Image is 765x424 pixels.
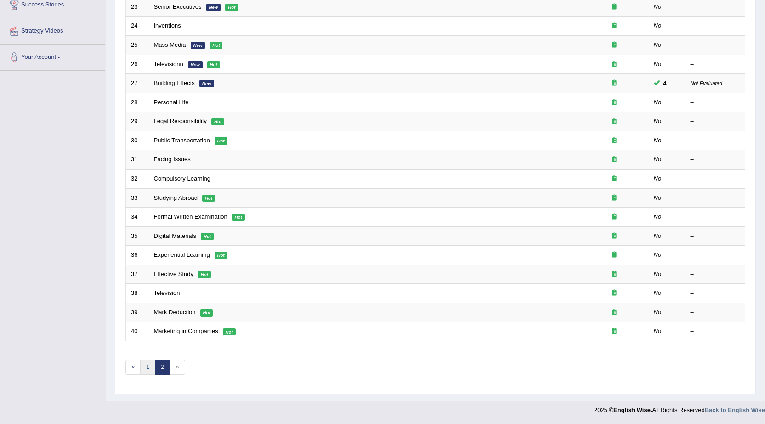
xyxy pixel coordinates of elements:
div: Exam occurring question [585,60,644,69]
div: Exam occurring question [585,327,644,336]
td: 35 [126,226,149,246]
div: Exam occurring question [585,251,644,260]
em: Hot [223,328,236,336]
div: – [691,251,740,260]
td: 30 [126,131,149,150]
em: No [654,271,662,277]
a: Studying Abroad [154,194,198,201]
div: Exam occurring question [585,232,644,241]
a: Compulsory Learning [154,175,211,182]
div: Exam occurring question [585,98,644,107]
a: Your Account [0,45,105,68]
td: 40 [126,322,149,341]
em: No [654,309,662,316]
em: Hot [225,4,238,11]
td: 32 [126,169,149,188]
a: Strategy Videos [0,18,105,41]
a: Mark Deduction [154,309,196,316]
div: – [691,327,740,336]
div: – [691,3,740,11]
a: Experiential Learning [154,251,210,258]
em: No [654,175,662,182]
em: Hot [210,42,222,49]
em: No [654,61,662,68]
a: Legal Responsibility [154,118,207,124]
em: No [654,137,662,144]
a: 2 [155,360,170,375]
em: Hot [201,233,214,240]
a: Marketing in Companies [154,328,218,334]
td: 25 [126,36,149,55]
td: 28 [126,93,149,112]
td: 34 [126,208,149,227]
div: Exam occurring question [585,270,644,279]
div: Exam occurring question [585,213,644,221]
div: – [691,98,740,107]
em: Hot [200,309,213,317]
a: Facing Issues [154,156,191,163]
td: 37 [126,265,149,284]
td: 33 [126,188,149,208]
em: No [654,99,662,106]
em: Hot [207,61,220,68]
td: 38 [126,284,149,303]
td: 26 [126,55,149,74]
td: 36 [126,246,149,265]
em: New [191,42,205,49]
div: Exam occurring question [585,79,644,88]
em: No [654,118,662,124]
span: » [170,360,185,375]
div: – [691,41,740,50]
a: Senior Executives [154,3,202,10]
em: New [188,61,203,68]
a: « [125,360,141,375]
em: No [654,3,662,10]
div: Exam occurring question [585,289,644,298]
div: Exam occurring question [585,41,644,50]
a: 1 [140,360,155,375]
em: No [654,251,662,258]
div: Exam occurring question [585,194,644,203]
small: Not Evaluated [691,80,722,86]
em: No [654,213,662,220]
div: – [691,289,740,298]
div: Exam occurring question [585,3,644,11]
div: – [691,155,740,164]
div: – [691,232,740,241]
a: Inventions [154,22,181,29]
div: – [691,136,740,145]
a: Effective Study [154,271,193,277]
div: – [691,117,740,126]
a: Building Effects [154,79,195,86]
div: – [691,194,740,203]
div: 2025 © All Rights Reserved [594,401,765,414]
em: No [654,156,662,163]
em: No [654,289,662,296]
div: Exam occurring question [585,22,644,30]
em: Hot [215,137,227,145]
div: – [691,308,740,317]
em: No [654,232,662,239]
em: Hot [198,271,211,278]
em: Hot [215,252,227,259]
em: No [654,22,662,29]
td: 31 [126,150,149,170]
em: Hot [202,195,215,202]
em: No [654,194,662,201]
div: – [691,270,740,279]
a: Digital Materials [154,232,196,239]
a: Formal Written Examination [154,213,227,220]
td: 29 [126,112,149,131]
a: Back to English Wise [705,407,765,413]
div: – [691,213,740,221]
div: Exam occurring question [585,117,644,126]
div: Exam occurring question [585,155,644,164]
a: Televisionn [154,61,183,68]
em: New [206,4,221,11]
a: Mass Media [154,41,186,48]
td: 24 [126,17,149,36]
em: No [654,41,662,48]
div: – [691,22,740,30]
td: 27 [126,74,149,93]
